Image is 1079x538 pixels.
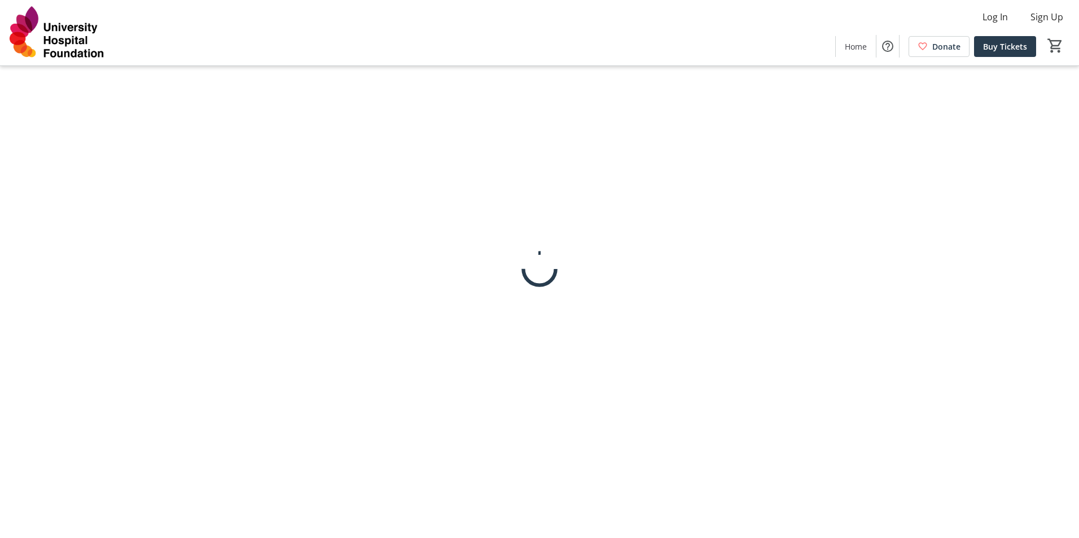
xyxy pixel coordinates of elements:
span: Sign Up [1030,10,1063,24]
button: Sign Up [1021,8,1072,26]
span: Donate [932,41,960,52]
img: University Hospital Foundation's Logo [7,5,107,61]
button: Help [876,35,899,58]
span: Buy Tickets [983,41,1027,52]
a: Buy Tickets [974,36,1036,57]
span: Log In [982,10,1008,24]
a: Donate [909,36,970,57]
button: Cart [1045,36,1065,56]
span: Home [845,41,867,52]
a: Home [836,36,876,57]
button: Log In [973,8,1017,26]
